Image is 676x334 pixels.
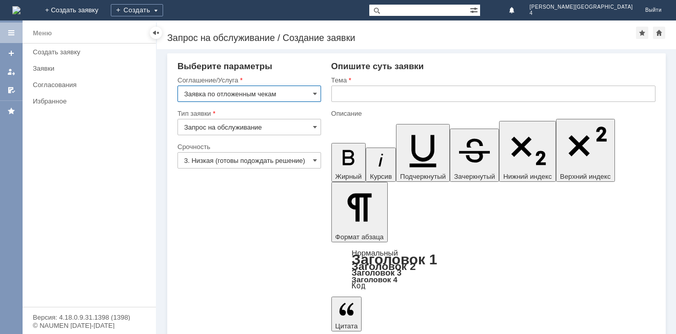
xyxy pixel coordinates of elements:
a: Согласования [29,77,154,93]
span: Цитата [335,322,358,330]
button: Жирный [331,143,366,182]
div: Формат абзаца [331,249,655,289]
span: Нижний индекс [503,173,552,180]
div: Тема [331,77,653,83]
a: Заявки [29,60,154,76]
span: Зачеркнутый [454,173,495,180]
span: Жирный [335,173,362,180]
div: Срочность [177,143,319,150]
button: Цитата [331,297,362,331]
div: Согласования [33,81,150,89]
span: Формат абзаца [335,233,384,241]
button: Зачеркнутый [450,129,499,182]
div: Меню [33,27,52,39]
div: Создать заявку [33,48,150,56]
div: Создать [111,4,163,16]
a: Создать заявку [3,45,19,61]
span: Опишите суть заявки [331,61,424,71]
a: Заголовок 1 [352,252,438,267]
span: Расширенный поиск [470,5,480,14]
button: Верхний индекс [556,119,615,182]
div: Сделать домашней страницей [653,27,665,39]
span: 4 [530,10,633,16]
a: Заголовок 4 [352,275,397,284]
span: Курсив [370,173,392,180]
span: Выберите параметры [177,61,272,71]
button: Подчеркнутый [396,124,450,182]
div: Избранное [33,97,138,105]
a: Перейти на домашнюю страницу [12,6,21,14]
a: Код [352,281,366,290]
div: Соглашение/Услуга [177,77,319,83]
button: Формат абзаца [331,182,388,242]
div: Запрос на обслуживание / Создание заявки [167,33,636,43]
img: logo [12,6,21,14]
span: Верхний индекс [560,173,611,180]
a: Мои заявки [3,64,19,80]
button: Нижний индекс [499,121,556,182]
div: Скрыть меню [150,27,162,39]
a: Заголовок 3 [352,268,402,277]
a: Мои согласования [3,82,19,98]
div: Тип заявки [177,110,319,117]
div: Версия: 4.18.0.9.31.1398 (1398) [33,314,146,321]
div: Добавить в избранное [636,27,648,39]
button: Курсив [366,148,396,182]
span: [PERSON_NAME][GEOGRAPHIC_DATA] [530,4,633,10]
a: Нормальный [352,248,398,257]
span: Подчеркнутый [400,173,446,180]
div: Описание [331,110,653,117]
a: Создать заявку [29,44,154,60]
a: Заголовок 2 [352,260,416,272]
div: © NAUMEN [DATE]-[DATE] [33,322,146,329]
div: Заявки [33,65,150,72]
